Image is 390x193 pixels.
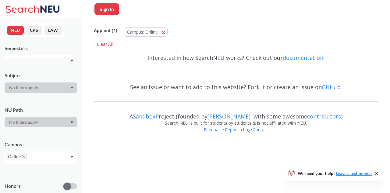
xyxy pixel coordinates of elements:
svg: Dropdown arrow [70,60,73,62]
div: Interested in how SearchNEU works? Check out our [94,49,378,67]
a: GitHub [322,83,341,91]
a: Sandbox [133,113,155,120]
div: Subject [5,72,77,79]
a: Feedback [204,127,223,133]
span: OnlineX to remove pill [6,153,27,160]
div: Clear All [94,40,116,49]
p: Honors [5,183,21,190]
button: CPS [26,26,42,35]
a: [PERSON_NAME] [207,113,250,120]
a: Contact [252,127,268,133]
svg: X to remove pill [22,155,25,158]
span: We need your help! [298,171,372,176]
svg: Dropdown arrow [70,156,73,158]
a: Report a bug [225,127,251,133]
a: Leave a testimonial [336,171,372,176]
div: NU Path [5,107,77,113]
button: LAW [44,26,62,35]
button: Campus: Online [124,27,168,37]
div: OnlineX to remove pillDropdown arrow [5,151,77,164]
span: Campus: Online [127,29,158,35]
span: Applied ( 1 ): [94,27,119,34]
div: A Project (founded by , with some awesome ) [94,107,378,120]
svg: Dropdown arrow [70,87,73,89]
button: Sign In [94,3,119,15]
div: • • [94,126,378,142]
div: Semesters [5,45,77,52]
svg: Dropdown arrow [70,121,73,124]
div: See an issue or want to add to this website? Fork it or create an issue on . [94,78,378,96]
button: NEU [7,26,24,35]
div: Dropdown arrow [5,82,77,93]
div: Search NEU is built for students by students & is not affiliated with NEU. [94,120,378,126]
a: contributors [307,113,341,120]
a: documentation! [283,54,324,61]
div: Dropdown arrow [5,117,77,127]
div: Campus [5,141,77,148]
